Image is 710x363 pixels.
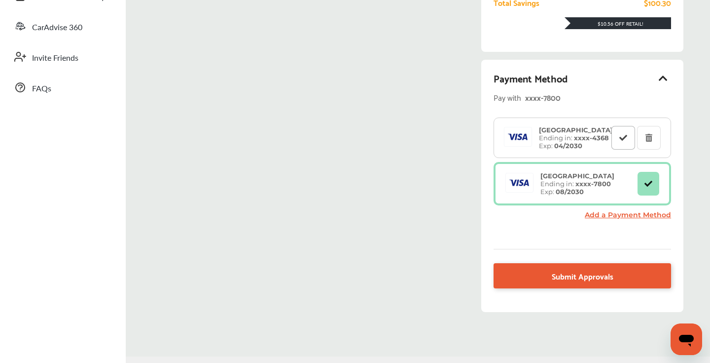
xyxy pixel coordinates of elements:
a: Invite Friends [9,44,116,70]
div: Ending in: Exp: [535,172,619,196]
span: Submit Approvals [552,269,613,282]
iframe: Button to launch messaging window [671,323,702,355]
a: CarAdvise 360 [9,13,116,39]
span: CarAdvise 360 [32,21,82,34]
div: Ending in: Exp: [534,126,618,150]
strong: xxxx- 4368 [574,134,609,142]
div: xxxx- 7800 [525,90,648,104]
strong: 04/2030 [554,142,582,150]
div: $10.56 Off Retail! [565,20,671,27]
a: Add a Payment Method [585,210,671,219]
span: Pay with [494,90,521,104]
span: Invite Friends [32,52,78,65]
span: FAQs [32,82,51,95]
strong: [GEOGRAPHIC_DATA] [539,126,613,134]
strong: 08/2030 [556,188,584,196]
a: Submit Approvals [494,263,671,288]
a: FAQs [9,75,116,100]
strong: [GEOGRAPHIC_DATA] [540,172,614,180]
div: Payment Method [494,70,671,86]
strong: xxxx- 7800 [575,180,611,188]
